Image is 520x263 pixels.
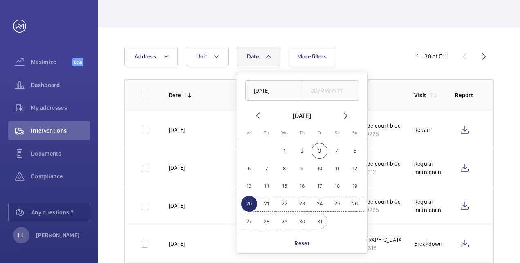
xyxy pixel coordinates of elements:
[293,142,311,160] button: October 2, 2025
[346,195,364,212] button: October 26, 2025
[294,214,310,230] span: 30
[311,177,328,195] button: October 17, 2025
[347,160,363,176] span: 12
[276,213,293,230] button: October 29, 2025
[169,91,181,99] p: Date
[312,143,327,159] span: 3
[293,177,311,195] button: October 16, 2025
[312,214,327,230] span: 31
[258,213,276,230] button: October 28, 2025
[352,122,416,130] p: Ironside court block 1-27
[18,231,25,239] p: HL
[264,130,269,136] span: Tu
[328,160,346,177] button: October 11, 2025
[297,53,327,60] span: More filters
[169,240,185,248] p: [DATE]
[294,143,310,159] span: 2
[293,111,311,120] div: [DATE]
[352,130,416,138] p: 22239225
[240,195,258,212] button: October 20, 2025
[417,52,447,60] div: 1 – 30 of 511
[196,53,207,60] span: Unit
[414,198,442,214] div: Regular maintenance
[347,196,363,212] span: 26
[352,198,416,206] p: Ironside court block 1-27
[352,244,403,252] p: 34152316
[240,177,258,195] button: October 13, 2025
[169,164,185,172] p: [DATE]
[241,196,257,212] span: 20
[293,213,311,230] button: October 30, 2025
[312,196,327,212] span: 24
[335,130,340,136] span: Sa
[31,172,90,181] span: Compliance
[169,126,185,134] p: [DATE]
[31,81,90,89] span: Dashboard
[276,143,292,159] span: 1
[241,214,257,230] span: 27
[276,177,293,195] button: October 15, 2025
[276,196,292,212] span: 22
[352,206,416,214] p: 22239225
[240,160,258,177] button: October 6, 2025
[72,58,83,66] span: Beta
[328,195,346,212] button: October 25, 2025
[31,58,72,66] span: Maximize
[414,160,442,176] div: Regular maintenance
[258,177,276,195] button: October 14, 2025
[281,130,287,136] span: We
[276,160,292,176] span: 8
[328,142,346,160] button: October 4, 2025
[259,178,275,194] span: 14
[276,195,293,212] button: October 22, 2025
[241,178,257,194] span: 13
[241,160,257,176] span: 6
[186,47,229,66] button: Unit
[311,195,328,212] button: October 24, 2025
[259,160,275,176] span: 7
[414,240,442,248] div: Breakdown
[258,195,276,212] button: October 21, 2025
[455,91,477,99] p: Report
[312,160,327,176] span: 10
[124,47,178,66] button: Address
[259,214,275,230] span: 28
[276,214,292,230] span: 29
[258,160,276,177] button: October 7, 2025
[31,149,90,158] span: Documents
[31,208,90,216] span: Any questions ?
[237,47,280,66] button: Date
[311,213,328,230] button: October 31, 2025
[36,231,80,239] p: [PERSON_NAME]
[293,160,311,177] button: October 9, 2025
[294,160,310,176] span: 9
[352,168,419,176] p: 95017312
[169,202,185,210] p: [DATE]
[31,127,90,135] span: Interventions
[247,53,259,60] span: Date
[346,142,364,160] button: October 5, 2025
[347,143,363,159] span: 5
[414,91,426,99] p: Visit
[329,196,345,212] span: 25
[352,130,357,136] span: Su
[245,80,303,101] input: DD/MM/YYYY
[240,213,258,230] button: October 27, 2025
[329,160,345,176] span: 11
[302,80,359,101] input: DD/MM/YYYY
[346,177,364,195] button: October 19, 2025
[352,160,419,168] p: Ironside court block 26-41
[300,130,305,136] span: Th
[311,142,328,160] button: October 3, 2025
[347,178,363,194] span: 19
[328,177,346,195] button: October 18, 2025
[276,142,293,160] button: October 1, 2025
[346,160,364,177] button: October 12, 2025
[276,160,293,177] button: October 8, 2025
[312,178,327,194] span: 17
[294,178,310,194] span: 16
[259,196,275,212] span: 21
[294,196,310,212] span: 23
[352,236,403,244] p: [GEOGRAPHIC_DATA]
[31,104,90,112] span: My addresses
